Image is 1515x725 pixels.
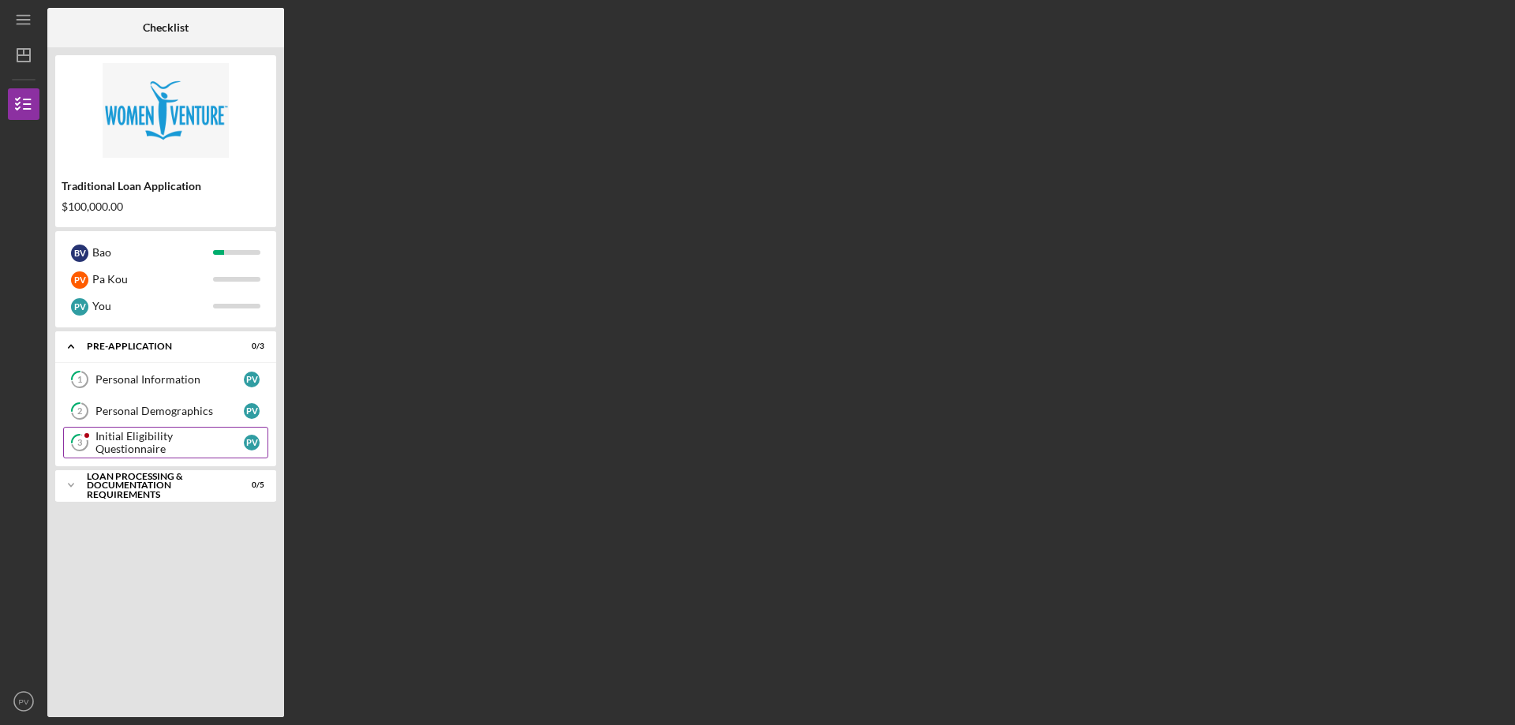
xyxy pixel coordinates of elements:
[95,430,244,455] div: Initial Eligibility Questionnaire
[244,372,260,387] div: P V
[87,342,225,351] div: Pre-Application
[143,21,189,34] b: Checklist
[63,427,268,458] a: 3Initial Eligibility QuestionnairePV
[55,63,276,158] img: Product logo
[62,180,270,192] div: Traditional Loan Application
[92,239,213,266] div: Bao
[77,406,82,417] tspan: 2
[8,686,39,717] button: PV
[236,342,264,351] div: 0 / 3
[92,293,213,320] div: You
[244,403,260,419] div: P V
[95,373,244,386] div: Personal Information
[92,266,213,293] div: Pa Kou
[236,480,264,490] div: 0 / 5
[63,395,268,427] a: 2Personal DemographicsPV
[19,697,29,706] text: PV
[63,364,268,395] a: 1Personal InformationPV
[77,375,82,385] tspan: 1
[87,472,225,499] div: Loan Processing & Documentation Requirements
[71,271,88,289] div: P V
[77,438,82,448] tspan: 3
[95,405,244,417] div: Personal Demographics
[71,245,88,262] div: B V
[62,200,270,213] div: $100,000.00
[244,435,260,450] div: P V
[71,298,88,316] div: P V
